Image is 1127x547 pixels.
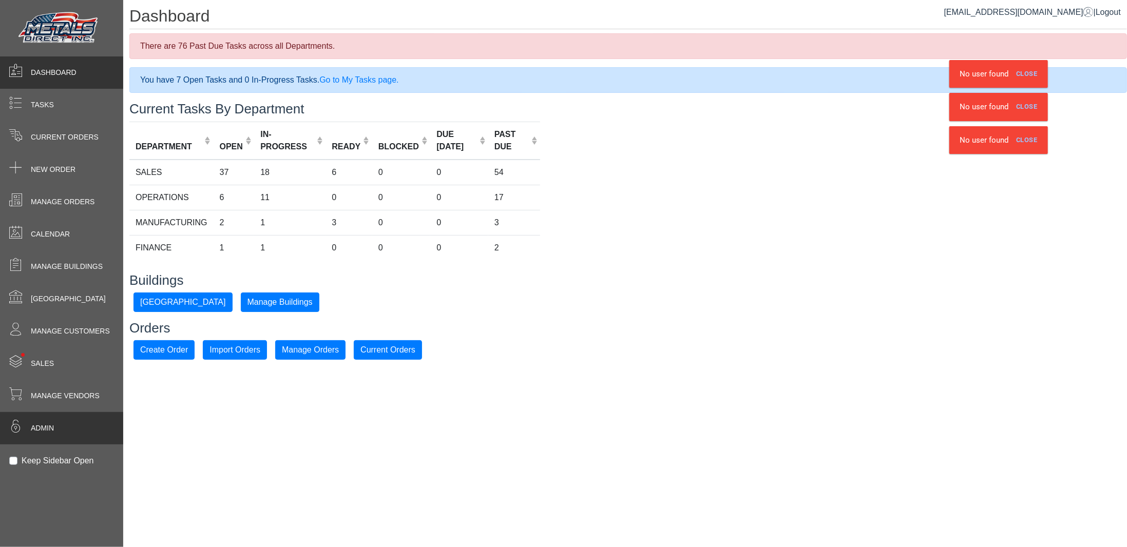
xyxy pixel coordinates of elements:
div: | [944,6,1121,18]
span: Manage Buildings [31,261,103,272]
span: New Order [31,164,75,175]
span: Dashboard [31,67,77,78]
a: Close [1012,66,1041,83]
td: 0 [372,185,431,210]
td: 0 [430,210,488,235]
td: 2 [488,235,540,260]
td: 2 [214,210,255,235]
a: Manage Orders [275,345,346,354]
td: SALES [129,160,214,185]
td: 6 [326,160,372,185]
div: You have 7 Open Tasks and 0 In-Progress Tasks. [129,67,1127,93]
button: [GEOGRAPHIC_DATA] [133,292,233,312]
div: IN-PROGRESS [260,128,314,153]
td: 0 [372,235,431,260]
div: No user found [949,60,1048,88]
a: Manage Buildings [241,297,319,306]
td: 0 [430,160,488,185]
td: 1 [254,210,326,235]
td: 3 [488,210,540,235]
td: 0 [326,185,372,210]
span: Manage Vendors [31,390,100,401]
span: • [10,338,36,372]
a: Close [1012,132,1041,149]
span: Admin [31,423,54,434]
a: Current Orders [354,345,422,354]
td: 54 [488,160,540,185]
span: Calendar [31,229,70,240]
td: 0 [326,235,372,260]
a: Import Orders [203,345,267,354]
span: [GEOGRAPHIC_DATA] [31,294,106,304]
a: [GEOGRAPHIC_DATA] [133,297,233,306]
div: DUE [DATE] [436,128,476,153]
span: Logout [1096,8,1121,16]
button: Create Order [133,340,195,360]
button: Manage Buildings [241,292,319,312]
a: Close [1012,99,1041,115]
td: 1 [214,235,255,260]
div: There are 76 Past Due Tasks across all Departments. [129,33,1127,59]
img: Metals Direct Inc Logo [15,9,103,47]
td: MANUFACTURING [129,210,214,235]
button: Import Orders [203,340,267,360]
a: [EMAIL_ADDRESS][DOMAIN_NAME] [944,8,1094,16]
div: BLOCKED [378,141,419,153]
div: No user found [949,93,1048,121]
td: 0 [372,160,431,185]
td: 0 [372,210,431,235]
td: 1 [254,235,326,260]
a: Create Order [133,345,195,354]
h1: Dashboard [129,6,1127,29]
td: 6 [214,185,255,210]
h3: Orders [129,320,1127,336]
span: Current Orders [31,132,99,143]
td: FINANCE [129,235,214,260]
a: Go to My Tasks page. [319,75,398,84]
button: Manage Orders [275,340,346,360]
div: DEPARTMENT [136,141,202,153]
div: OPEN [220,141,243,153]
td: 37 [214,160,255,185]
span: Sales [31,358,54,369]
div: PAST DUE [494,128,529,153]
td: 11 [254,185,326,210]
button: Current Orders [354,340,422,360]
h3: Buildings [129,272,1127,288]
div: READY [332,141,360,153]
td: 0 [430,235,488,260]
div: No user found [949,126,1048,154]
td: OPERATIONS [129,185,214,210]
span: Tasks [31,100,54,110]
td: 18 [254,160,326,185]
td: 3 [326,210,372,235]
td: 0 [430,185,488,210]
td: 17 [488,185,540,210]
label: Keep Sidebar Open [22,455,94,467]
span: Manage Customers [31,326,110,337]
span: Manage Orders [31,197,94,207]
h3: Current Tasks By Department [129,101,1127,117]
